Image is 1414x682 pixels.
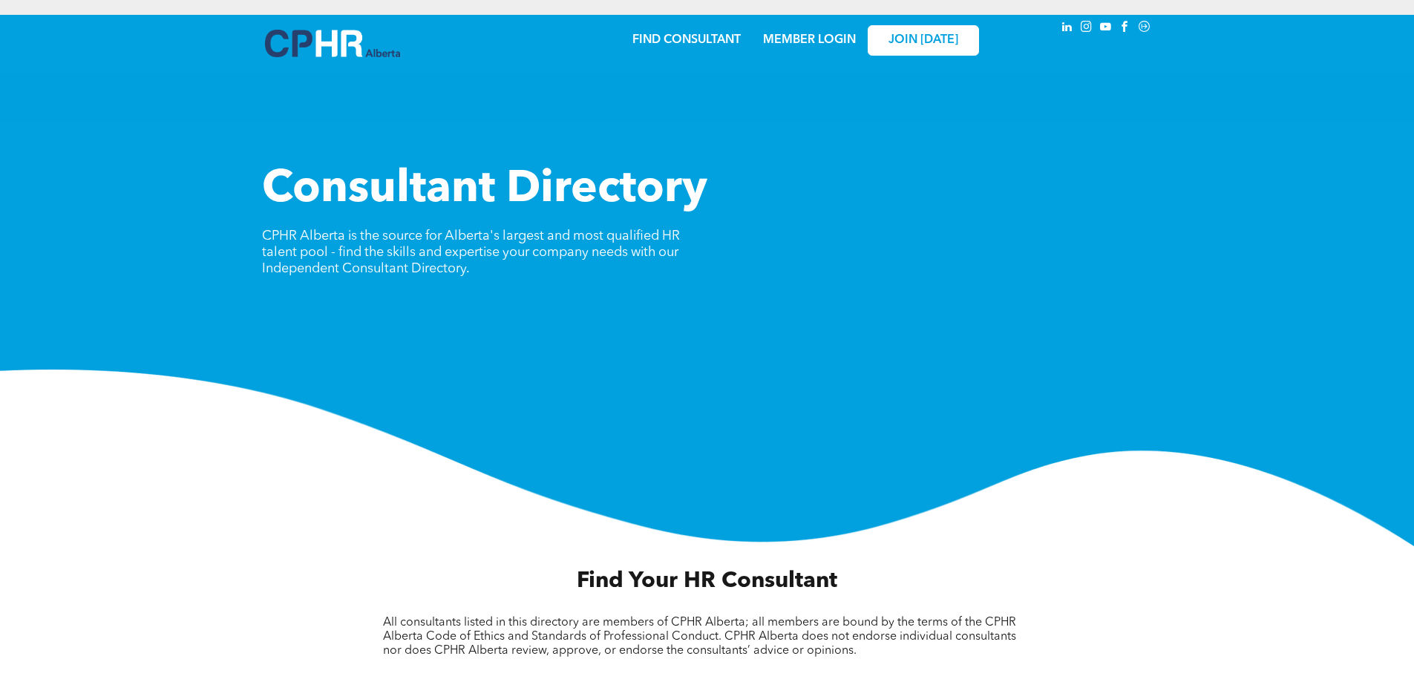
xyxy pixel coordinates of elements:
a: JOIN [DATE] [868,25,979,56]
span: CPHR Alberta is the source for Alberta's largest and most qualified HR talent pool - find the ski... [262,229,680,275]
a: Social network [1136,19,1153,39]
span: JOIN [DATE] [888,33,958,47]
a: facebook [1117,19,1133,39]
img: A blue and white logo for cp alberta [265,30,400,57]
a: FIND CONSULTANT [632,34,741,46]
a: MEMBER LOGIN [763,34,856,46]
a: youtube [1098,19,1114,39]
a: linkedin [1059,19,1076,39]
span: Consultant Directory [262,168,707,212]
span: All consultants listed in this directory are members of CPHR Alberta; all members are bound by th... [383,617,1016,657]
span: Find Your HR Consultant [577,570,837,592]
a: instagram [1078,19,1095,39]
